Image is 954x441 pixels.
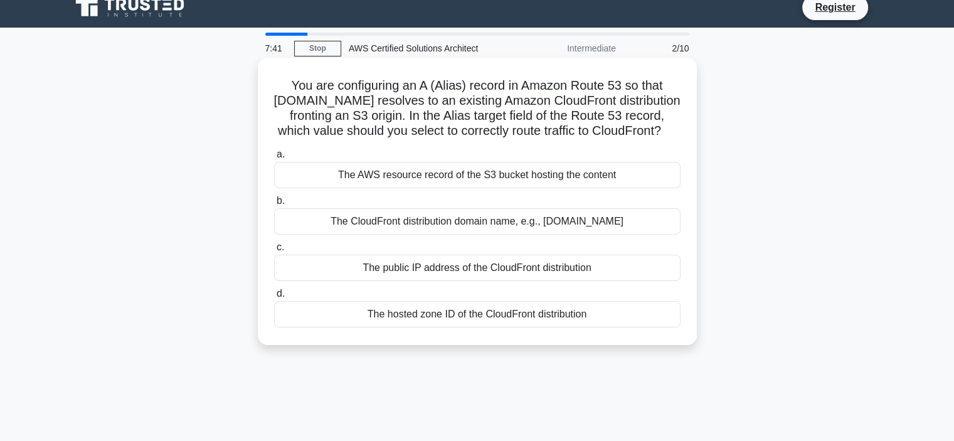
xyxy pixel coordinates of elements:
[277,242,284,252] span: c.
[274,255,681,281] div: The public IP address of the CloudFront distribution
[274,208,681,235] div: The CloudFront distribution domain name, e.g., [DOMAIN_NAME]
[273,78,682,139] h5: You are configuring an A (Alias) record in Amazon Route 53 so that [DOMAIN_NAME] resolves to an e...
[341,36,514,61] div: AWS Certified Solutions Architect
[274,301,681,327] div: The hosted zone ID of the CloudFront distribution
[277,288,285,299] span: d.
[294,41,341,56] a: Stop
[623,36,697,61] div: 2/10
[258,36,294,61] div: 7:41
[514,36,623,61] div: Intermediate
[277,195,285,206] span: b.
[277,149,285,159] span: a.
[274,162,681,188] div: The AWS resource record of the S3 bucket hosting the content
